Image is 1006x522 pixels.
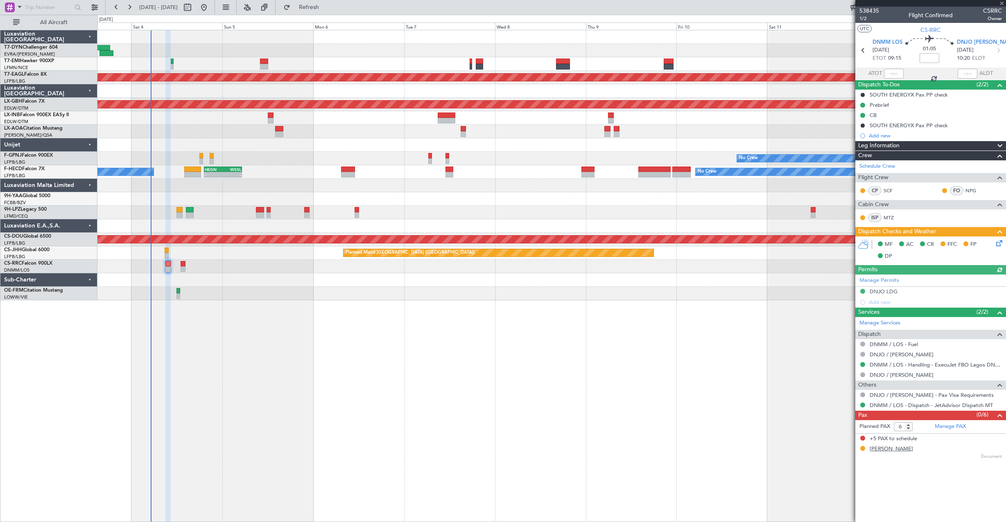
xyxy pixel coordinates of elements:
a: LX-GBHFalcon 7X [4,99,45,104]
span: Dispatch Checks and Weather [858,227,936,236]
span: (2/2) [977,80,988,89]
a: LFPB/LBG [4,240,25,246]
div: Sat 4 [131,22,222,30]
span: ETOT [873,54,886,63]
div: No Crew [739,152,758,164]
a: 9H-YAAGlobal 5000 [4,193,50,198]
div: FO [950,186,963,195]
span: FFC [947,241,957,249]
span: T7-EMI [4,59,20,63]
a: T7-EMIHawker 900XP [4,59,54,63]
span: Services [858,308,879,317]
div: Sun 5 [222,22,313,30]
span: CS-RRC [4,261,22,266]
span: Cabin Crew [858,200,889,209]
a: LFMD/CEQ [4,213,28,219]
span: FP [970,241,977,249]
span: T7-EAGL [4,72,24,77]
label: Planned PAX [859,423,890,431]
span: CSRRC [983,7,1002,15]
span: (2/2) [977,308,988,316]
span: F-GPNJ [4,153,22,158]
span: Flight Crew [858,173,888,182]
div: - [205,172,223,177]
span: ALDT [979,70,993,78]
span: MF [885,241,893,249]
span: OE-FRM [4,288,23,293]
span: ELDT [972,54,985,63]
span: ATOT [868,70,882,78]
span: CS-DOU [4,234,23,239]
a: DNMM / LOS - Dispatch - JetAdvisor Dispatch MT [870,402,993,409]
span: [DATE] - [DATE] [139,4,178,11]
div: CP [868,186,882,195]
span: 10:20 [957,54,970,63]
div: Flight Confirmed [909,11,953,20]
span: 9H-LPZ [4,207,20,212]
a: LX-AOACitation Mustang [4,126,63,131]
a: LFMN/NCE [4,65,28,71]
a: OE-FRMCitation Mustang [4,288,63,293]
div: CB [870,112,877,119]
div: ISP [868,213,882,222]
span: AC [906,241,913,249]
span: 01:05 [923,45,936,53]
span: 09:15 [888,54,901,63]
span: [DATE] [873,46,889,54]
a: F-HECDFalcon 7X [4,166,45,171]
span: Crew [858,151,872,160]
span: CS-RRC [920,26,941,34]
span: Refresh [292,4,326,10]
a: DNJO / [PERSON_NAME] - Pax Visa Requirements [870,391,994,398]
a: LFPB/LBG [4,173,25,179]
span: (0/6) [977,410,988,419]
div: Thu 9 [586,22,677,30]
a: LFPB/LBG [4,159,25,165]
span: Owner [983,15,1002,22]
span: DNMM LOS [873,38,902,47]
span: T7-DYN [4,45,23,50]
span: 538435 [859,7,879,15]
a: Manage PAX [935,423,966,431]
button: Refresh [280,1,329,14]
span: 1/2 [859,15,879,22]
a: T7-EAGLFalcon 8X [4,72,47,77]
span: Pax [858,411,867,420]
span: Others [858,380,876,390]
a: MTZ [884,214,902,221]
a: Schedule Crew [859,162,895,171]
input: Trip Number [25,1,72,13]
a: F-GPNJFalcon 900EX [4,153,53,158]
span: Leg Information [858,141,900,151]
a: 9H-LPZLegacy 500 [4,207,47,212]
div: [DATE] [99,16,113,23]
a: CS-DOUGlobal 6500 [4,234,51,239]
span: DP [885,252,892,261]
a: LFPB/LBG [4,254,25,260]
span: CS-JHH [4,248,22,252]
a: DNJO / [PERSON_NAME] [870,371,934,378]
span: Dispatch To-Dos [858,80,900,90]
a: T7-DYNChallenger 604 [4,45,58,50]
a: Manage Services [859,319,900,327]
span: All Aircraft [21,20,86,25]
a: LOWW/VIE [4,294,28,300]
span: Dispatch [858,330,881,339]
a: [PERSON_NAME]/QSA [4,132,52,138]
span: CR [927,241,934,249]
div: SOUTH ENERGYX Pax PP check [870,122,948,129]
div: Wed 8 [495,22,586,30]
div: No Crew [698,166,717,178]
div: Fri 10 [676,22,767,30]
div: [PERSON_NAME] [870,445,913,453]
div: Sat 11 [767,22,858,30]
a: CS-JHHGlobal 6000 [4,248,50,252]
button: UTC [857,25,872,32]
a: DNMM / LOS - Fuel [870,341,918,348]
div: Add new [869,132,1002,139]
a: FCBB/BZV [4,200,26,206]
span: +5 PAX to schedule [870,435,917,443]
span: [DATE] [957,46,974,54]
a: LFPB/LBG [4,78,25,84]
span: F-HECD [4,166,22,171]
